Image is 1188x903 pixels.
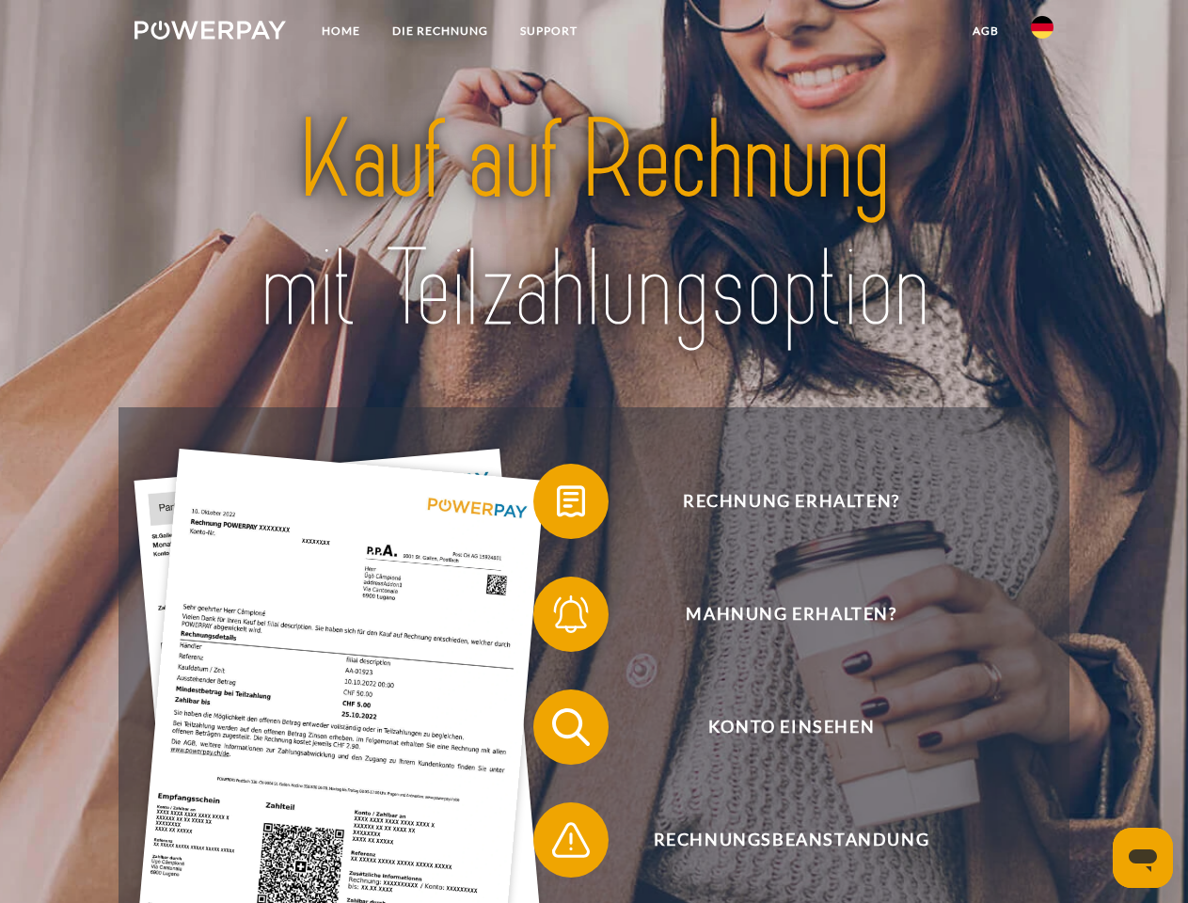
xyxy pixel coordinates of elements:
img: qb_search.svg [547,704,594,751]
img: logo-powerpay-white.svg [135,21,286,40]
a: agb [957,14,1015,48]
img: qb_warning.svg [547,816,594,863]
iframe: Schaltfläche zum Öffnen des Messaging-Fensters [1113,828,1173,888]
span: Konto einsehen [561,689,1022,765]
button: Rechnung erhalten? [533,464,1022,539]
button: Rechnungsbeanstandung [533,802,1022,878]
a: SUPPORT [504,14,594,48]
span: Rechnung erhalten? [561,464,1022,539]
img: title-powerpay_de.svg [180,90,1008,360]
button: Mahnung erhalten? [533,577,1022,652]
span: Mahnung erhalten? [561,577,1022,652]
img: de [1031,16,1053,39]
img: qb_bill.svg [547,478,594,525]
a: DIE RECHNUNG [376,14,504,48]
img: qb_bell.svg [547,591,594,638]
a: Home [306,14,376,48]
button: Konto einsehen [533,689,1022,765]
span: Rechnungsbeanstandung [561,802,1022,878]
